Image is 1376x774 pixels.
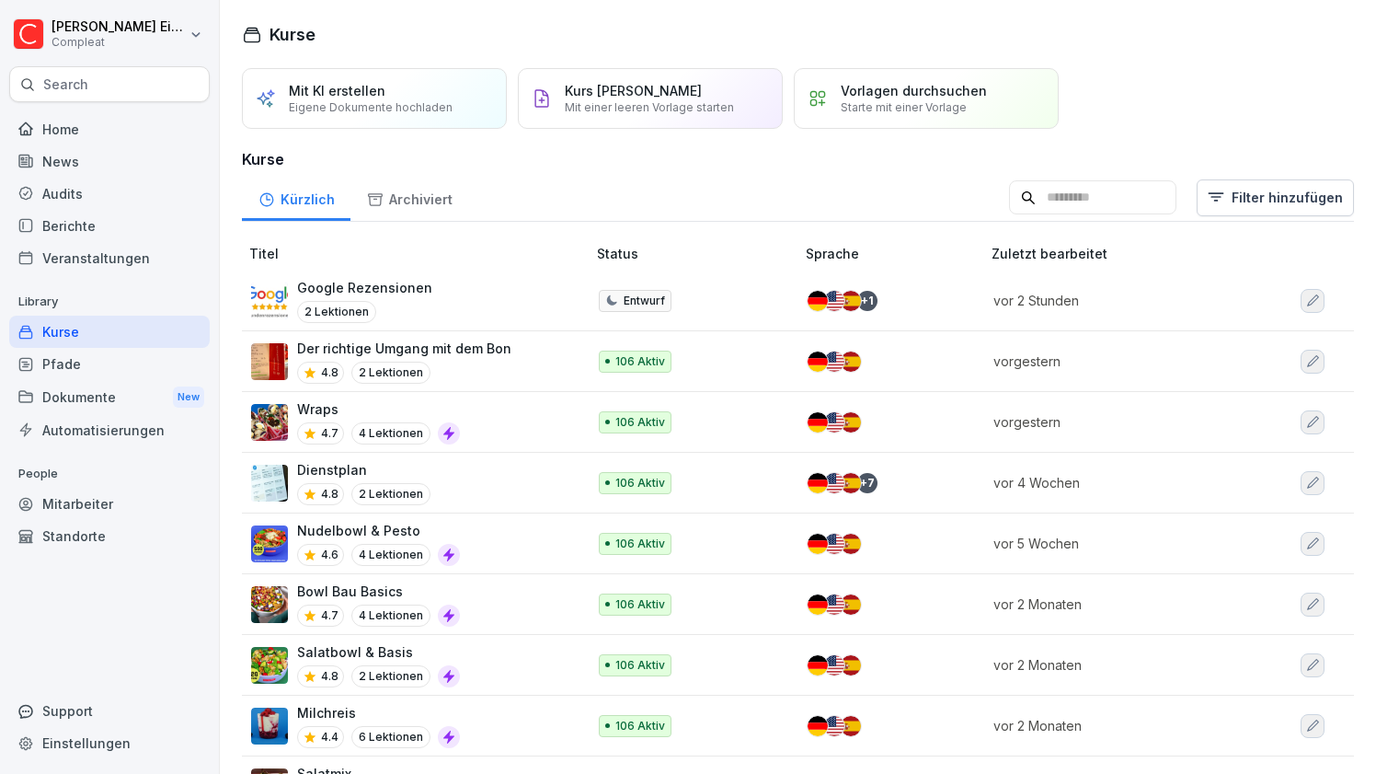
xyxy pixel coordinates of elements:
[321,425,338,442] p: 4.7
[841,595,861,615] img: es.svg
[251,586,288,623] img: w7rvutcsrnxgkwtja61o8t4d.png
[1197,179,1354,216] button: Filter hinzufügen
[9,380,210,414] a: DokumenteNew
[9,695,210,727] div: Support
[824,473,844,493] img: us.svg
[615,536,665,552] p: 106 Aktiv
[9,520,210,552] a: Standorte
[251,283,288,319] img: ezj0ajshtlh7hpy4qvboyc13.png
[9,178,210,210] a: Audits
[624,293,665,309] p: Entwurf
[9,113,210,145] a: Home
[824,412,844,433] img: us.svg
[297,460,430,479] p: Dienstplan
[297,399,460,419] p: Wraps
[350,174,468,221] a: Archiviert
[351,362,430,384] p: 2 Lektionen
[9,287,210,317] p: Library
[993,473,1239,492] p: vor 4 Wochen
[841,291,861,311] img: es.svg
[824,595,844,615] img: us.svg
[808,655,828,676] img: de.svg
[297,278,432,297] p: Google Rezensionen
[615,353,665,370] p: 106 Aktiv
[841,352,861,372] img: es.svg
[9,210,210,242] a: Berichte
[251,526,288,562] img: b8m2m74m6lzhhrps3jyljeyo.png
[615,718,665,734] p: 106 Aktiv
[297,703,460,722] p: Milchreis
[351,726,430,748] p: 6 Lektionen
[173,387,204,408] div: New
[808,352,828,372] img: de.svg
[841,100,967,114] p: Starte mit einer Vorlage
[993,291,1239,310] p: vor 2 Stunden
[841,655,861,676] img: es.svg
[251,343,288,380] img: ilmxo25lzxkadzr1zmia0lzb.png
[251,465,288,502] img: izne627zotx0yvu6y8lmu3dt.png
[242,148,1354,170] h3: Kurse
[321,547,338,563] p: 4.6
[52,19,186,35] p: [PERSON_NAME] Eitler
[808,716,828,736] img: de.svg
[289,100,453,114] p: Eigene Dokumente hochladen
[992,244,1261,263] p: Zuletzt bearbeitet
[808,291,828,311] img: de.svg
[242,174,350,221] a: Kürzlich
[824,655,844,676] img: us.svg
[824,534,844,554] img: us.svg
[9,414,210,446] a: Automatisierungen
[321,486,338,503] p: 4.8
[857,473,877,493] div: + 7
[351,605,430,627] p: 4 Lektionen
[841,412,861,433] img: es.svg
[615,596,665,613] p: 106 Aktiv
[993,534,1239,553] p: vor 5 Wochen
[251,404,288,441] img: yet54viyy5xowpqmur0gsc79.png
[806,244,984,263] p: Sprache
[9,727,210,759] a: Einstellungen
[857,291,877,311] div: + 1
[251,708,288,745] img: w5xu6rbdgqj82vpoprfl4cgx.png
[289,83,385,98] p: Mit KI erstellen
[824,716,844,736] img: us.svg
[565,83,702,98] p: Kurs [PERSON_NAME]
[9,488,210,520] a: Mitarbeiter
[9,348,210,380] a: Pfade
[321,668,338,685] p: 4.8
[9,145,210,178] a: News
[615,475,665,491] p: 106 Aktiv
[251,647,288,684] img: svb96trxt6sc63b8ay30mum9.png
[841,473,861,493] img: es.svg
[808,473,828,493] img: de.svg
[351,665,430,687] p: 2 Lektionen
[993,352,1239,371] p: vorgestern
[269,22,315,47] h1: Kurse
[824,352,844,372] img: us.svg
[52,36,186,49] p: Compleat
[9,316,210,348] a: Kurse
[9,242,210,274] a: Veranstaltungen
[993,716,1239,735] p: vor 2 Monaten
[993,595,1239,614] p: vor 2 Monaten
[841,83,987,98] p: Vorlagen durchsuchen
[808,412,828,433] img: de.svg
[321,729,338,745] p: 4.4
[297,582,460,601] p: Bowl Bau Basics
[808,534,828,554] img: de.svg
[9,380,210,414] div: Dokumente
[993,412,1239,432] p: vorgestern
[565,100,734,114] p: Mit einer leeren Vorlage starten
[351,544,430,566] p: 4 Lektionen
